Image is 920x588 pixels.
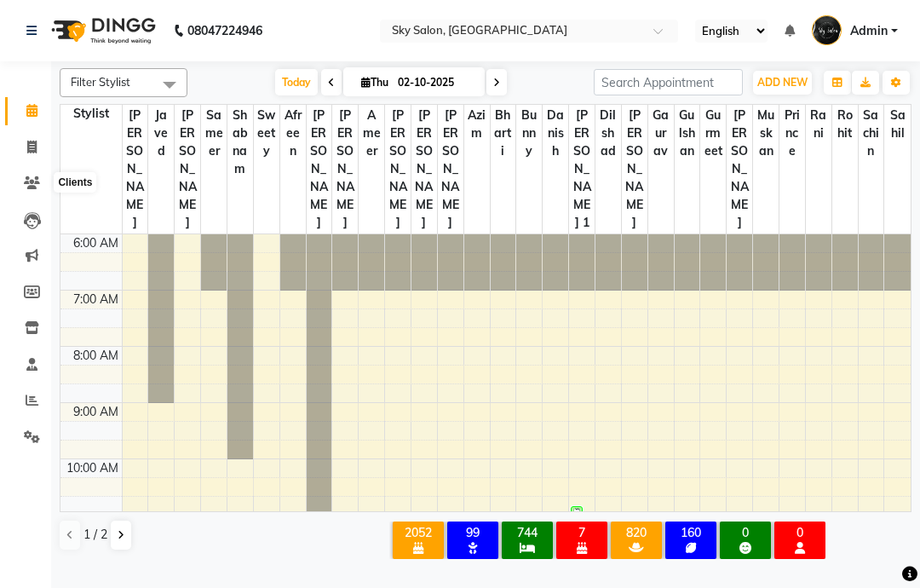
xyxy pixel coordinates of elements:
span: sachin [859,105,884,162]
div: 9:00 AM [70,403,122,421]
span: Danish [543,105,568,162]
span: ADD NEW [757,76,808,89]
span: Gulshan [675,105,700,162]
span: afreen [280,105,306,162]
span: [PERSON_NAME] [385,105,411,233]
span: shabnam [227,105,253,180]
span: muskan [753,105,779,162]
div: 744 [505,525,549,540]
span: gurmeet [700,105,726,162]
img: Admin [812,15,842,45]
div: 820 [614,525,658,540]
div: Stylist [60,105,122,123]
span: [PERSON_NAME] [438,105,463,233]
div: 7 [560,525,604,540]
span: Today [275,69,318,95]
div: 99 [451,525,495,540]
span: [PERSON_NAME] [123,105,148,233]
span: sahil [884,105,911,144]
span: javed [148,105,174,162]
span: ameer [359,105,384,162]
div: 6:00 AM [70,234,122,252]
div: 0 [778,525,822,540]
div: Clients [54,172,96,193]
img: logo [43,7,160,55]
span: [PERSON_NAME] [175,105,200,233]
input: Search Appointment [594,69,743,95]
div: 160 [669,525,713,540]
span: sameer [201,105,227,162]
div: 8:00 AM [70,347,122,365]
span: Admin [850,22,888,40]
span: [PERSON_NAME] [332,105,358,233]
span: [PERSON_NAME] [307,105,332,233]
span: rani [806,105,831,144]
span: rohit [832,105,858,144]
div: 0 [723,525,768,540]
span: 1 / 2 [83,526,107,544]
span: dilshad [595,105,621,162]
div: 10:00 AM [63,459,122,477]
span: gaurav [648,105,674,162]
span: sweety [254,105,279,162]
div: 7:00 AM [70,291,122,308]
span: Bunny [516,105,542,162]
span: [PERSON_NAME] [411,105,437,233]
span: prince [779,105,805,162]
span: [PERSON_NAME] [622,105,647,233]
span: azim [464,105,490,144]
button: ADD NEW [753,71,812,95]
span: Filter Stylist [71,75,130,89]
span: [PERSON_NAME] [727,105,752,233]
span: Thu [357,76,393,89]
div: 2052 [396,525,440,540]
span: [PERSON_NAME] 1 [569,105,595,233]
input: 2025-10-02 [393,70,478,95]
span: bharti [491,105,516,162]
